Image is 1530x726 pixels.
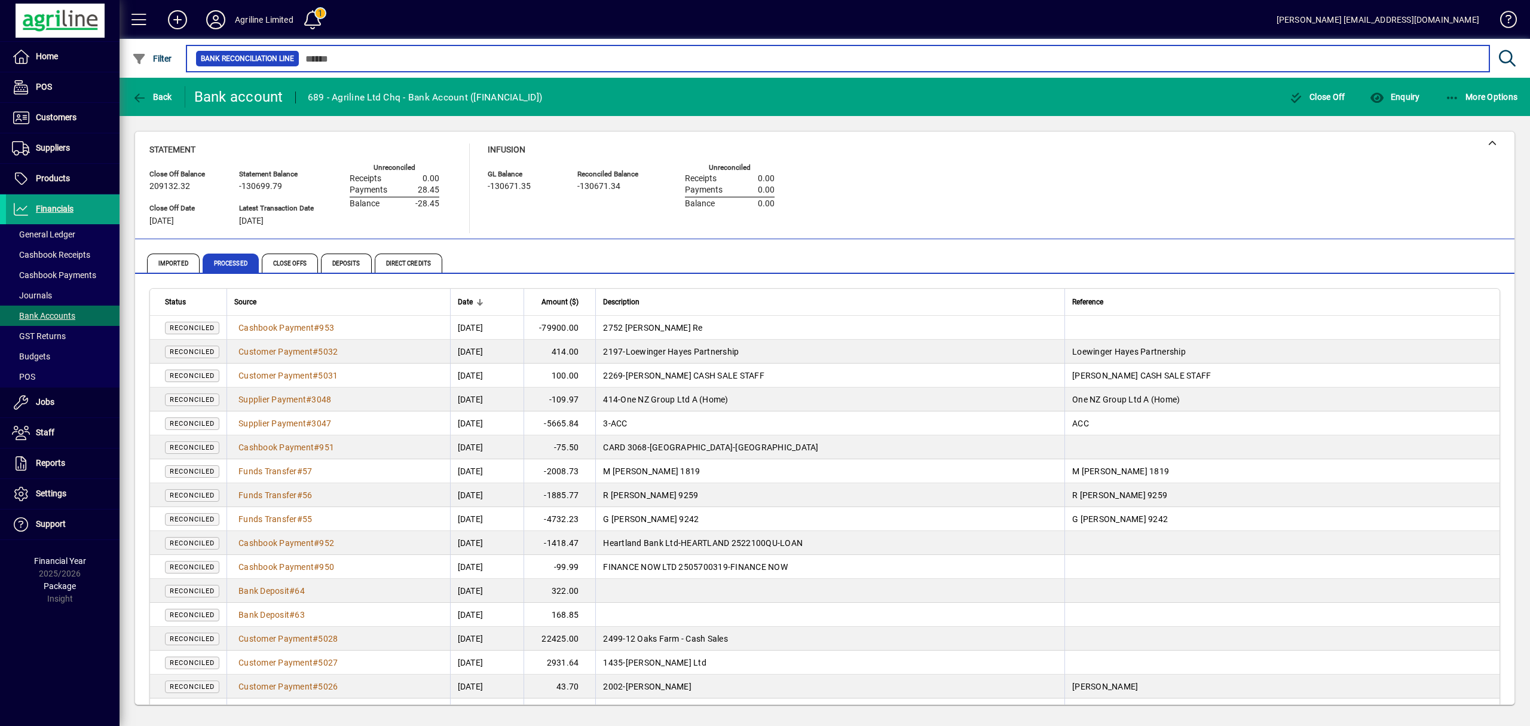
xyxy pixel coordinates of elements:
[170,444,215,452] span: Reconciled
[170,587,215,595] span: Reconciled
[1491,2,1515,41] a: Knowledge Base
[234,632,342,645] a: Customer Payment#5028
[12,352,50,361] span: Budgets
[603,490,698,500] span: R [PERSON_NAME] 9259
[488,170,559,178] span: GL Balance
[238,443,314,452] span: Cashbook Payment
[6,265,120,285] a: Cashbook Payments
[36,428,54,437] span: Staff
[524,340,595,364] td: 414.00
[319,538,334,548] span: 952
[12,291,52,300] span: Journals
[129,48,175,69] button: Filter
[524,388,595,411] td: -109.97
[6,72,120,102] a: POS
[170,659,215,667] span: Reconciled
[170,515,215,523] span: Reconciled
[415,199,439,209] span: -28.45
[238,562,314,572] span: Cashbook Payment
[6,224,120,245] a: General Ledger
[306,395,311,404] span: #
[239,170,314,178] span: Statement Balance
[36,519,66,529] span: Support
[120,86,185,108] app-page-header-button: Back
[238,682,313,691] span: Customer Payment
[577,182,620,191] span: -130671.34
[450,675,524,698] td: [DATE]
[1370,92,1419,102] span: Enquiry
[311,419,331,428] span: 3047
[234,295,256,309] span: Source
[603,562,788,572] span: FINANCE NOW LTD 2505700319-FINANCE NOW
[603,419,608,428] span: 3
[234,536,338,550] a: Cashbook Payment#952
[12,230,75,239] span: General Ledger
[238,419,306,428] span: Supplier Payment
[36,82,52,91] span: POS
[314,323,319,333] span: #
[238,514,297,524] span: Funds Transfer
[170,396,215,404] span: Reconciled
[318,658,338,667] span: 5027
[626,634,728,643] span: 12 Oaks Farm - Cash Sales
[758,199,775,209] span: 0.00
[577,170,649,178] span: Reconciled Balance
[1072,514,1168,524] span: G [PERSON_NAME] 9242
[1286,86,1348,108] button: Close Off
[1289,92,1345,102] span: Close Off
[132,92,172,102] span: Back
[450,603,524,627] td: [DATE]
[1072,419,1089,428] span: ACC
[524,364,595,388] td: 100.00
[626,658,706,667] span: [PERSON_NAME] Ltd
[450,627,524,651] td: [DATE]
[170,611,215,619] span: Reconciled
[234,513,316,526] a: Funds Transfer#55
[132,54,172,63] span: Filter
[314,538,319,548] span: #
[234,489,316,502] a: Funds Transfer#56
[618,395,620,404] span: -
[524,507,595,531] td: -4732.23
[36,489,66,498] span: Settings
[170,468,215,475] span: Reconciled
[313,634,318,643] span: #
[1072,295,1485,309] div: Reference
[194,87,283,106] div: Bank account
[524,675,595,698] td: 43.70
[313,682,318,691] span: #
[149,182,190,191] span: 209132.32
[603,371,623,380] span: 2269
[524,316,595,340] td: -79900.00
[524,651,595,675] td: 2931.64
[458,295,517,309] div: Date
[350,199,380,209] span: Balance
[450,411,524,435] td: [DATE]
[1072,347,1186,356] span: Loewinger Hayes Partnership
[170,563,215,571] span: Reconciled
[34,556,86,566] span: Financial Year
[239,182,282,191] span: -130699.79
[418,185,439,195] span: 28.45
[36,143,70,152] span: Suppliers
[289,610,295,620] span: #
[450,531,524,555] td: [DATE]
[6,103,120,133] a: Customers
[313,658,318,667] span: #
[450,555,524,579] td: [DATE]
[234,656,342,669] a: Customer Payment#5027
[170,372,215,380] span: Reconciled
[6,285,120,306] a: Journals
[238,395,306,404] span: Supplier Payment
[6,306,120,326] a: Bank Accounts
[685,185,723,195] span: Payments
[170,348,215,356] span: Reconciled
[12,331,66,341] span: GST Returns
[238,538,314,548] span: Cashbook Payment
[1442,86,1521,108] button: More Options
[524,435,595,459] td: -75.50
[12,250,90,260] span: Cashbook Receipts
[314,562,319,572] span: #
[450,507,524,531] td: [DATE]
[12,270,96,280] span: Cashbook Payments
